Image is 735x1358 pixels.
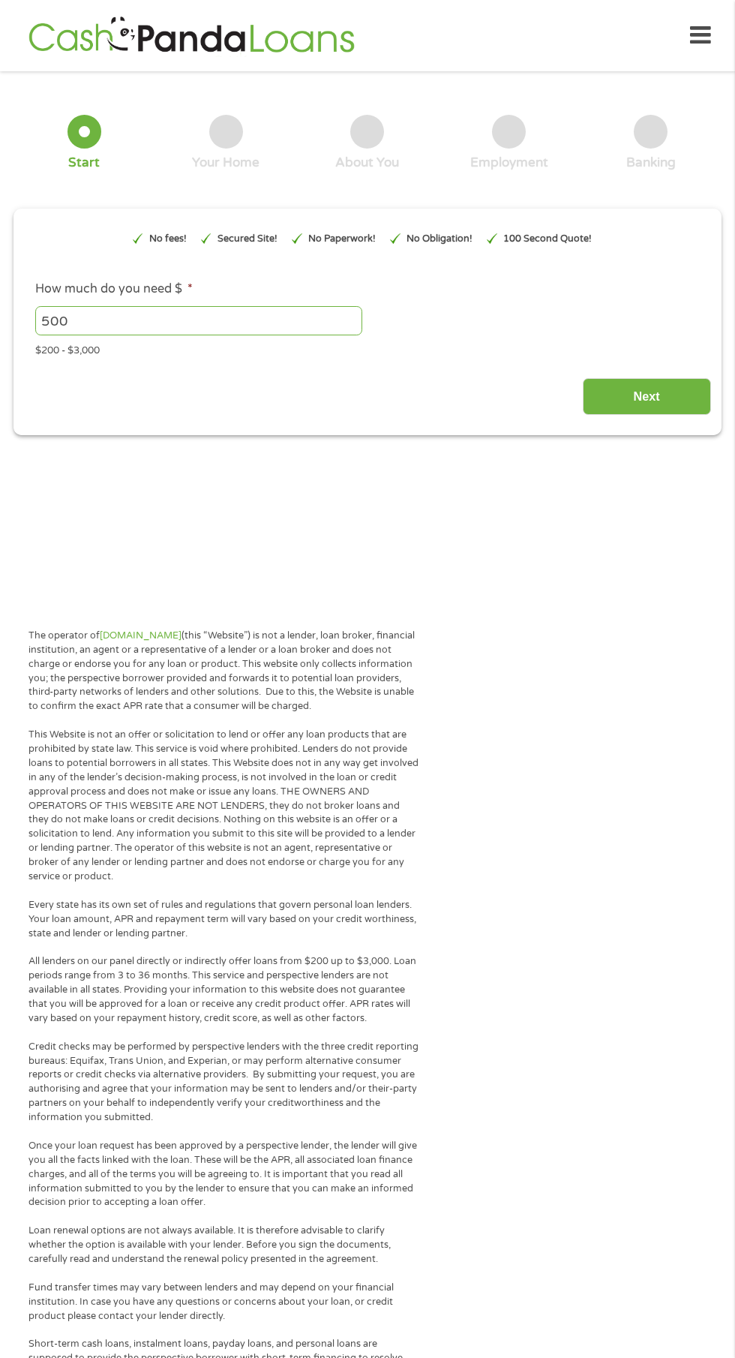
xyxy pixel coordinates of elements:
p: Secured Site! [217,232,277,246]
input: Next [583,378,711,415]
div: Your Home [192,155,259,171]
p: Every state has its own set of rules and regulations that govern personal loan lenders. Your loan... [28,898,419,941]
div: Employment [470,155,548,171]
div: $200 - $3,000 [35,338,700,358]
label: How much do you need $ [35,281,193,297]
p: Loan renewal options are not always available. It is therefore advisable to clarify whether the o... [28,1224,419,1266]
p: No Paperwork! [308,232,376,246]
div: About You [335,155,399,171]
a: [DOMAIN_NAME] [100,629,181,641]
p: Once your loan request has been approved by a perspective lender, the lender will give you all th... [28,1139,419,1209]
p: No Obligation! [406,232,472,246]
p: 100 Second Quote! [503,232,592,246]
div: Start [68,155,100,171]
img: GetLoanNow Logo [24,14,358,57]
p: No fees! [149,232,187,246]
p: This Website is not an offer or solicitation to lend or offer any loan products that are prohibit... [28,728,419,884]
p: Fund transfer times may vary between lenders and may depend on your financial institution. In cas... [28,1281,419,1323]
p: The operator of (this “Website”) is not a lender, loan broker, financial institution, an agent or... [28,629,419,714]
p: All lenders on our panel directly or indirectly offer loans from $200 up to $3,000. Loan periods ... [28,954,419,1025]
div: Banking [626,155,676,171]
p: Credit checks may be performed by perspective lenders with the three credit reporting bureaus: Eq... [28,1040,419,1125]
